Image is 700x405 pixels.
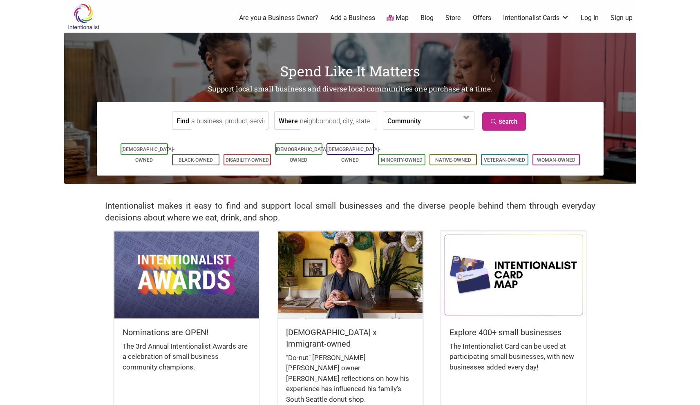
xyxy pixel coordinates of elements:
[330,13,375,22] a: Add a Business
[482,112,526,131] a: Search
[278,231,423,318] img: King Donuts - Hong Chhuor
[300,112,375,130] input: neighborhood, city, state
[279,112,298,129] label: Where
[450,327,578,338] h5: Explore 400+ small businesses
[473,13,491,22] a: Offers
[177,112,189,129] label: Find
[114,231,259,318] img: Intentionalist Awards
[191,112,266,130] input: a business, product, service
[381,157,423,163] a: Minority-Owned
[286,327,414,349] h5: [DEMOGRAPHIC_DATA] x Immigrant-owned
[105,200,595,224] h2: Intentionalist makes it easy to find and support local small businesses and the diverse people be...
[611,13,633,22] a: Sign up
[123,327,251,338] h5: Nominations are OPEN!
[450,341,578,381] div: The Intentionalist Card can be used at participating small businesses, with new businesses added ...
[441,231,586,318] img: Intentionalist Card Map
[581,13,599,22] a: Log In
[484,157,525,163] a: Veteran-Owned
[387,112,421,129] label: Community
[123,341,251,381] div: The 3rd Annual Intentionalist Awards are a celebration of small business community champions.
[179,157,213,163] a: Black-Owned
[226,157,269,163] a: Disability-Owned
[121,147,174,163] a: [DEMOGRAPHIC_DATA]-Owned
[64,3,103,30] img: Intentionalist
[503,13,569,22] a: Intentionalist Cards
[387,13,409,23] a: Map
[327,147,380,163] a: [DEMOGRAPHIC_DATA]-Owned
[420,13,434,22] a: Blog
[64,61,636,81] h1: Spend Like It Matters
[435,157,471,163] a: Native-Owned
[537,157,575,163] a: Woman-Owned
[445,13,461,22] a: Store
[239,13,318,22] a: Are you a Business Owner?
[276,147,329,163] a: [DEMOGRAPHIC_DATA]-Owned
[64,84,636,94] h2: Support local small business and diverse local communities one purchase at a time.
